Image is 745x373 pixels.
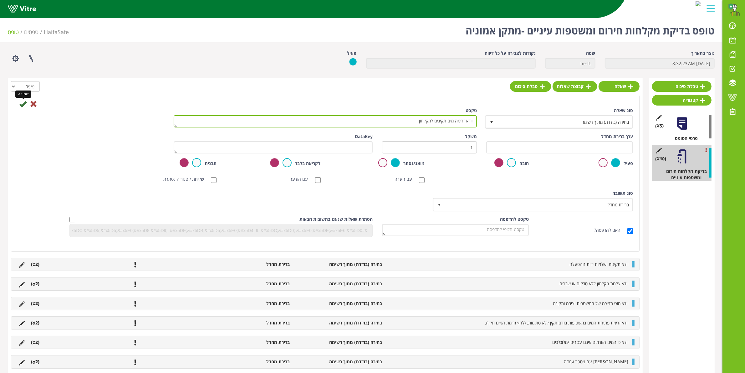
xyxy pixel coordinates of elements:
[293,281,385,287] li: בחירה (בודדת) מתוך רשימה
[569,261,628,267] span: וודא תקינות ושלמות ידית ההפעלה
[519,160,529,167] label: חובה
[614,107,633,114] label: סוג שאלה
[70,226,369,235] input: &#x5DC;&#x5D3;&#x5D5;&#x5D2;&#x5DE;&#x5D4;: &#x5DC;&#x5D0; &#x5E8;&#x5DC;&#x5D5;&#x5D5;&#x5E0;&#x...
[624,160,633,167] label: פעיל
[612,190,633,196] label: סוג תשובה
[594,227,627,233] label: האם להדפסה?
[657,135,712,142] div: פרטי הטופס
[293,300,385,307] li: בחירה (בודדת) מתוך רשימה
[510,81,551,92] a: טבלת סיכום
[295,160,321,167] label: לקריאה בלבד
[599,81,640,92] a: שאלה
[419,177,425,183] input: עם הערה
[355,133,373,140] label: DataKey
[445,199,632,210] span: ברירת מחדל
[655,156,666,162] span: (10 )
[652,81,712,92] a: טבלת סיכום
[28,339,43,345] li: (2 )
[15,91,31,98] div: שמירה
[395,176,418,182] label: עם הערה
[655,123,664,129] span: (5 )
[201,339,293,345] li: ברירת מחדל
[290,176,314,182] label: עם הודעה
[485,50,536,56] label: נקודות לצבירה על כל דיווח
[347,50,357,56] label: פעיל
[564,359,628,365] span: [PERSON_NAME] עם מספר עמדה
[293,339,385,345] li: בחירה (בודדת) מתוך רשימה
[28,300,43,307] li: (2 )
[211,177,217,183] input: שליחת קטגוריה נסתרת
[627,228,633,234] input: האם להדפסה?
[201,281,293,287] li: ברירת מחדל
[403,160,425,167] label: מוצג/נסתר
[293,261,385,267] li: בחירה (בודדת) מתוך רשימה
[28,281,43,287] li: (2 )
[299,216,373,222] label: הסתרת שאלות שנענו בתשובות הבאות
[293,320,385,326] li: בחירה (בודדת) מתוך רשימה
[315,177,321,183] input: עם הודעה
[586,50,595,56] label: שפה
[559,281,628,287] span: וודא צלחת מקלחון ללא סדקים או שברים
[465,133,477,140] label: משקל
[44,28,69,36] span: 151
[434,199,445,210] span: select
[201,359,293,365] li: ברירת מחדל
[553,300,628,306] span: וודא מוט תמיכה של המשטפות יציבה ותקינה
[485,320,628,326] span: וודא זרימת פתיחת המים במשטיפות בזרם תקין ללא סתימות. (לחץ זרימת המים תקין).
[500,216,529,222] label: טקסט להדפסה
[205,160,217,167] label: תבנית
[601,133,633,140] label: ערך ברירת מחדל
[163,176,210,182] label: שליחת קטגוריה נסתרת
[28,359,43,365] li: (2 )
[201,300,293,307] li: ברירת מחדל
[24,28,38,36] a: טפסים
[8,28,24,36] li: טופס
[652,95,712,106] a: קטגוריה
[696,1,701,6] img: c0dca6a0-d8b6-4077-9502-601a54a2ea4a.jpg
[69,217,75,222] input: Hide question based on answer
[728,3,740,16] img: 897bc536-eca2-4555-8113-f4e94471148c.png
[497,116,632,127] span: בחירה (בודדת) מתוך רשימה
[691,50,715,56] label: נוצר בתאריך
[657,168,712,181] div: בדיקת מקלחות חירום ומשטפות עיניים
[28,261,43,267] li: (2 )
[28,320,43,326] li: (2 )
[466,107,477,114] label: טקסט
[466,16,715,42] h1: טופס בדיקת מקלחות חירום ומשטפות עיניים -מתקן אמוניה
[201,261,293,267] li: ברירת מחדל
[552,339,628,345] span: וודא כי המים הזורמים אינם עכורים /מלוכלכים
[201,320,293,326] li: ברירת מחדל
[349,58,357,66] img: yes
[486,116,497,127] span: select
[553,81,597,92] a: קבוצת שאלות
[293,359,385,365] li: בחירה (בודדת) מתוך רשימה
